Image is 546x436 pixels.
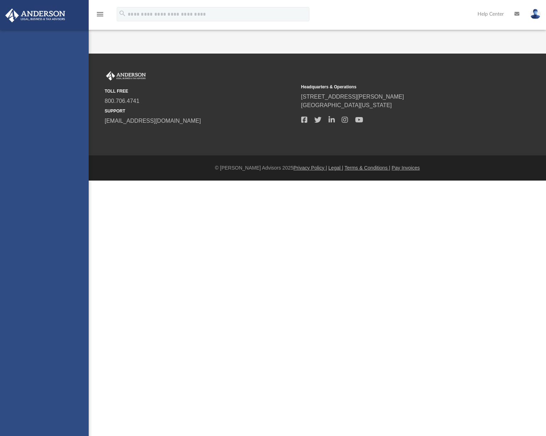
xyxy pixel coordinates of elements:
a: [EMAIL_ADDRESS][DOMAIN_NAME] [105,118,201,124]
small: Headquarters & Operations [301,84,493,90]
small: TOLL FREE [105,88,296,94]
a: Legal | [329,165,343,171]
a: [STREET_ADDRESS][PERSON_NAME] [301,94,404,100]
img: Anderson Advisors Platinum Portal [105,71,147,81]
i: menu [96,10,104,18]
a: Terms & Conditions | [344,165,390,171]
a: [GEOGRAPHIC_DATA][US_STATE] [301,102,392,108]
a: Pay Invoices [392,165,420,171]
small: SUPPORT [105,108,296,114]
img: Anderson Advisors Platinum Portal [3,9,67,22]
a: 800.706.4741 [105,98,139,104]
img: User Pic [530,9,541,19]
div: © [PERSON_NAME] Advisors 2025 [89,164,546,172]
i: search [118,10,126,17]
a: menu [96,13,104,18]
a: Privacy Policy | [293,165,327,171]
